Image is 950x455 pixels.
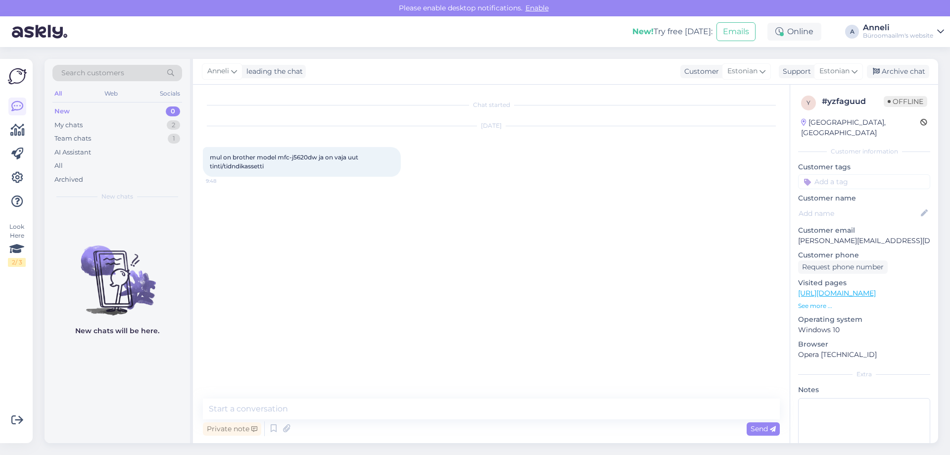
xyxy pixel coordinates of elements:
[680,66,719,77] div: Customer
[863,32,933,40] div: Büroomaailm's website
[798,250,930,260] p: Customer phone
[207,66,229,77] span: Anneli
[54,175,83,185] div: Archived
[716,22,756,41] button: Emails
[798,385,930,395] p: Notes
[242,66,303,77] div: leading the chat
[522,3,552,12] span: Enable
[61,68,124,78] span: Search customers
[863,24,944,40] a: AnneliBüroomaailm's website
[807,99,810,106] span: y
[798,314,930,325] p: Operating system
[798,174,930,189] input: Add a tag
[632,26,712,38] div: Try free [DATE]:
[45,228,190,317] img: No chats
[632,27,654,36] b: New!
[210,153,360,170] span: mul on brother model mfc-j5620dw ja on vaja uut tinti/tidndikassetti
[884,96,927,107] span: Offline
[801,117,920,138] div: [GEOGRAPHIC_DATA], [GEOGRAPHIC_DATA]
[767,23,821,41] div: Online
[75,326,159,336] p: New chats will be here.
[798,278,930,288] p: Visited pages
[867,65,929,78] div: Archive chat
[798,370,930,379] div: Extra
[798,350,930,360] p: Opera [TECHNICAL_ID]
[798,325,930,335] p: Windows 10
[798,339,930,350] p: Browser
[822,96,884,107] div: # yzfaguud
[779,66,811,77] div: Support
[798,162,930,172] p: Customer tags
[798,225,930,236] p: Customer email
[203,121,780,130] div: [DATE]
[168,134,180,144] div: 1
[54,106,70,116] div: New
[798,147,930,156] div: Customer information
[845,25,859,39] div: A
[54,161,63,171] div: All
[52,87,64,100] div: All
[8,258,26,267] div: 2 / 3
[863,24,933,32] div: Anneli
[203,422,261,436] div: Private note
[203,101,780,109] div: Chat started
[819,66,850,77] span: Estonian
[799,208,919,219] input: Add name
[54,134,91,144] div: Team chats
[798,236,930,246] p: [PERSON_NAME][EMAIL_ADDRESS][DOMAIN_NAME]
[166,106,180,116] div: 0
[798,193,930,203] p: Customer name
[206,177,243,185] span: 9:48
[101,192,133,201] span: New chats
[158,87,182,100] div: Socials
[54,148,91,157] div: AI Assistant
[8,67,27,86] img: Askly Logo
[102,87,120,100] div: Web
[751,424,776,433] span: Send
[167,120,180,130] div: 2
[798,302,930,310] p: See more ...
[54,120,83,130] div: My chats
[798,260,888,274] div: Request phone number
[8,222,26,267] div: Look Here
[798,289,876,298] a: [URL][DOMAIN_NAME]
[727,66,758,77] span: Estonian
